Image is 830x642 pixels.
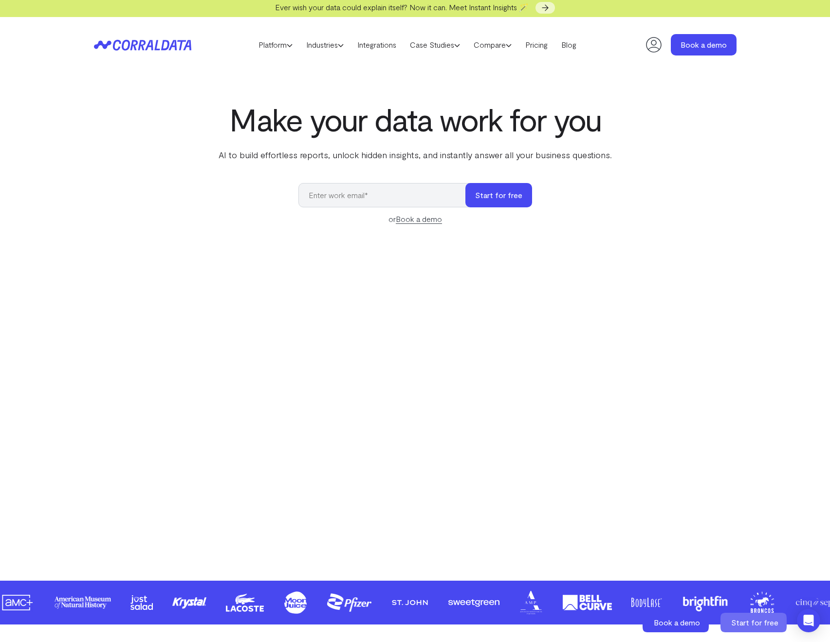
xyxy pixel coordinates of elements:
span: Book a demo [654,618,700,627]
a: Book a demo [643,613,711,632]
button: Start for free [465,183,532,207]
a: Blog [554,37,583,52]
a: Book a demo [396,214,442,224]
a: Pricing [518,37,554,52]
p: AI to build effortless reports, unlock hidden insights, and instantly answer all your business qu... [217,148,614,161]
a: Compare [467,37,518,52]
span: Ever wish your data could explain itself? Now it can. Meet Instant Insights 🪄 [275,2,529,12]
div: Open Intercom Messenger [797,609,820,632]
h1: Make your data work for you [217,102,614,137]
a: Book a demo [671,34,737,55]
input: Enter work email* [298,183,475,207]
a: Case Studies [403,37,467,52]
a: Integrations [350,37,403,52]
span: Start for free [731,618,778,627]
a: Platform [252,37,299,52]
a: Start for free [720,613,789,632]
div: or [298,213,532,225]
a: Industries [299,37,350,52]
